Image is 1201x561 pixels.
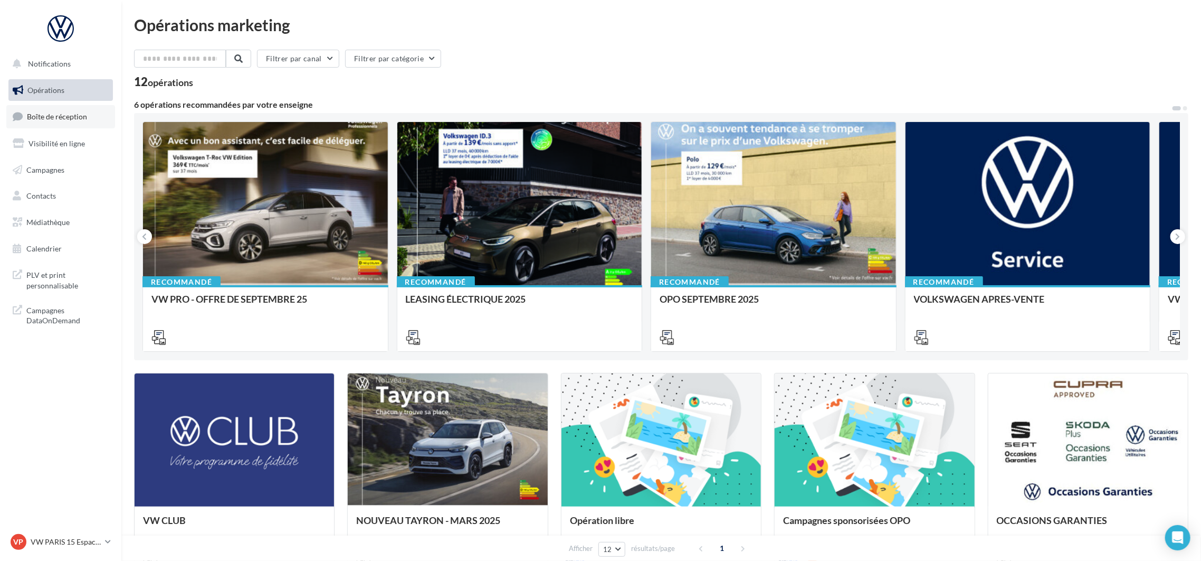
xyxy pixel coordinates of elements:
[31,537,101,547] p: VW PARIS 15 Espace Suffren
[1165,525,1190,550] div: Open Intercom Messenger
[8,532,113,552] a: VP VW PARIS 15 Espace Suffren
[905,276,983,288] div: Recommandé
[6,159,115,181] a: Campagnes
[783,515,966,536] div: Campagnes sponsorisées OPO
[26,303,109,326] span: Campagnes DataOnDemand
[598,542,625,557] button: 12
[28,139,85,148] span: Visibilité en ligne
[134,100,1171,109] div: 6 opérations recommandées par votre enseigne
[651,276,729,288] div: Recommandé
[26,244,62,253] span: Calendrier
[27,112,87,121] span: Boîte de réception
[6,105,115,128] a: Boîte de réception
[151,294,379,315] div: VW PRO - OFFRE DE SEPTEMBRE 25
[26,268,109,291] span: PLV et print personnalisable
[569,544,593,554] span: Afficher
[914,294,1142,315] div: VOLKSWAGEN APRES-VENTE
[143,515,326,536] div: VW CLUB
[603,545,612,554] span: 12
[631,544,675,554] span: résultats/page
[6,299,115,330] a: Campagnes DataOnDemand
[134,76,193,88] div: 12
[26,165,64,174] span: Campagnes
[257,50,339,68] button: Filtrer par canal
[27,86,64,95] span: Opérations
[406,294,634,315] div: LEASING ÉLECTRIQUE 2025
[660,294,888,315] div: OPO SEPTEMBRE 2025
[26,218,70,227] span: Médiathèque
[6,238,115,260] a: Calendrier
[997,515,1179,536] div: OCCASIONS GARANTIES
[397,276,475,288] div: Recommandé
[6,185,115,207] a: Contacts
[714,540,731,557] span: 1
[356,515,539,536] div: NOUVEAU TAYRON - MARS 2025
[6,264,115,295] a: PLV et print personnalisable
[14,537,24,547] span: VP
[134,17,1188,33] div: Opérations marketing
[6,211,115,233] a: Médiathèque
[28,59,71,68] span: Notifications
[6,79,115,101] a: Opérations
[6,53,111,75] button: Notifications
[345,50,441,68] button: Filtrer par catégorie
[142,276,221,288] div: Recommandé
[6,133,115,155] a: Visibilité en ligne
[570,515,752,536] div: Opération libre
[148,78,193,87] div: opérations
[26,191,56,200] span: Contacts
